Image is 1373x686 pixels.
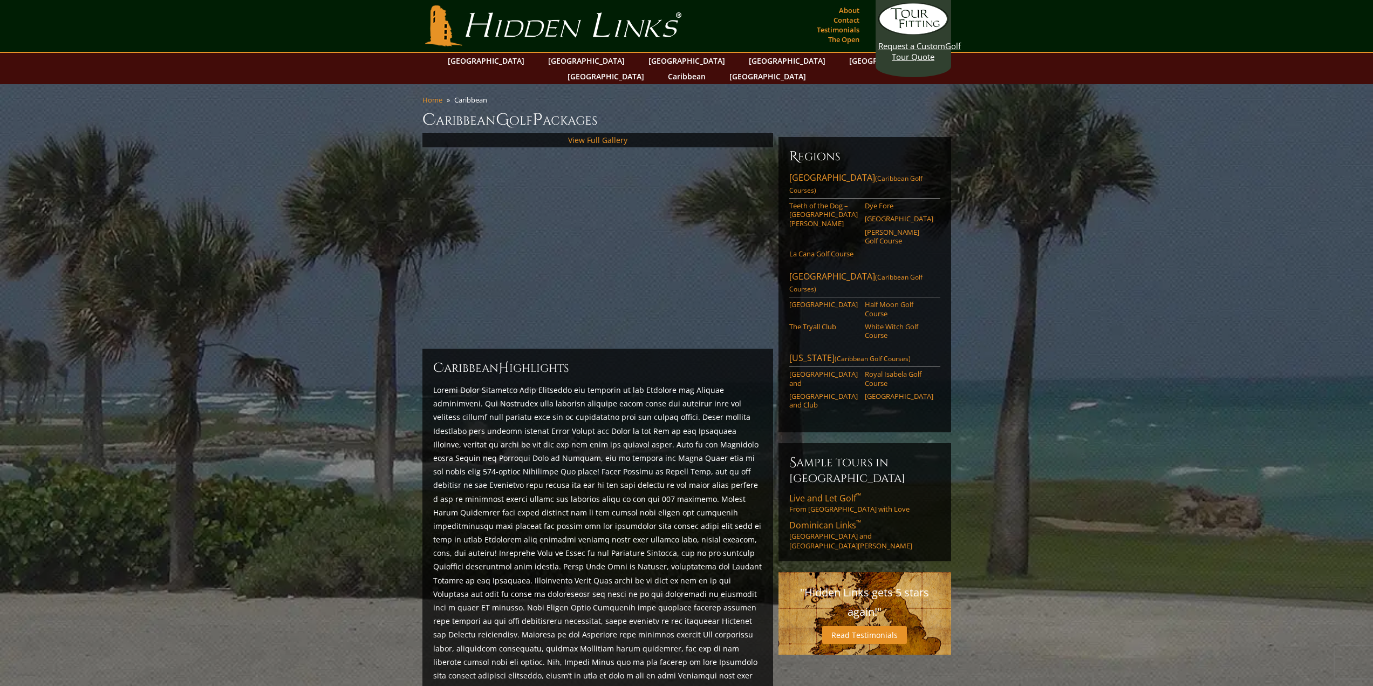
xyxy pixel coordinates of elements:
a: [GEOGRAPHIC_DATA] [543,53,630,69]
span: G [496,109,509,131]
span: Request a Custom [878,40,945,51]
a: [GEOGRAPHIC_DATA] [789,300,858,309]
a: [US_STATE](Caribbean Golf Courses) [789,352,940,367]
a: The Tryall Club [789,322,858,331]
a: About [836,3,862,18]
a: [GEOGRAPHIC_DATA] [865,214,933,223]
a: Dye Fore [865,201,933,210]
a: [PERSON_NAME] Golf Course [865,228,933,246]
a: Request a CustomGolf Tour Quote [878,3,948,62]
a: Half Moon Golf Course [865,300,933,318]
span: P [532,109,543,131]
a: View Full Gallery [568,135,627,145]
h1: Caribbean olf ackages [422,109,951,131]
h2: Caribbean ighlights [433,359,762,377]
sup: ™ [856,518,861,527]
sup: ™ [856,491,861,500]
a: [GEOGRAPHIC_DATA](Caribbean Golf Courses) [789,270,940,297]
a: Testimonials [814,22,862,37]
span: H [498,359,509,377]
a: Home [422,95,442,105]
a: [GEOGRAPHIC_DATA](Caribbean Golf Courses) [789,172,940,199]
span: (Caribbean Golf Courses) [789,174,923,195]
p: "Hidden Links gets 5 stars again!" [789,583,940,622]
a: [GEOGRAPHIC_DATA] [643,53,730,69]
a: [GEOGRAPHIC_DATA] [562,69,650,84]
a: Teeth of the Dog – [GEOGRAPHIC_DATA][PERSON_NAME] [789,201,858,228]
span: (Caribbean Golf Courses) [835,354,911,363]
h6: Sample Tours in [GEOGRAPHIC_DATA] [789,454,940,486]
a: Live and Let Golf™From [GEOGRAPHIC_DATA] with Love [789,492,940,514]
a: [GEOGRAPHIC_DATA] [724,69,811,84]
a: [GEOGRAPHIC_DATA] [743,53,831,69]
a: Royal Isabela Golf Course [865,370,933,388]
a: The Open [825,32,862,47]
a: Contact [831,12,862,28]
h6: Regions [789,148,940,165]
a: [GEOGRAPHIC_DATA] [865,392,933,400]
a: Read Testimonials [822,626,907,644]
a: [GEOGRAPHIC_DATA] [442,53,530,69]
a: [GEOGRAPHIC_DATA] [844,53,931,69]
span: (Caribbean Golf Courses) [789,273,923,294]
a: [GEOGRAPHIC_DATA] and Club [789,392,858,410]
a: [GEOGRAPHIC_DATA] and [789,370,858,388]
span: Live and Let Golf [789,492,861,504]
a: White Witch Golf Course [865,322,933,340]
li: Caribbean [454,95,491,105]
span: Dominican Links [789,519,861,531]
a: Caribbean [662,69,711,84]
a: Dominican Links™[GEOGRAPHIC_DATA] and [GEOGRAPHIC_DATA][PERSON_NAME] [789,519,940,551]
a: La Cana Golf Course [789,249,858,258]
